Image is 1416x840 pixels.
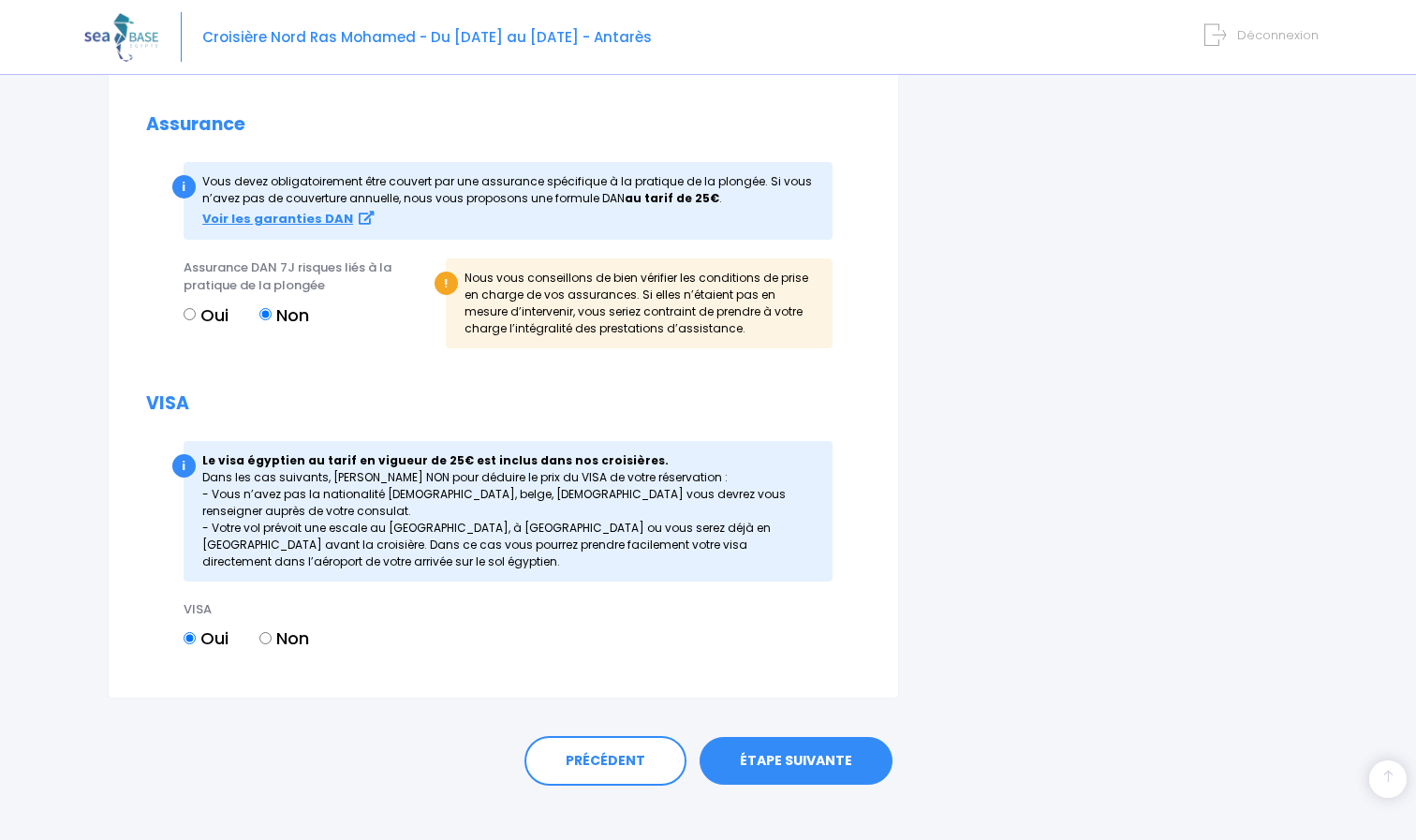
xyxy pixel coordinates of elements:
strong: Le visa égyptien au tarif en vigueur de 25€ est inclus dans nos croisières. [202,452,669,468]
div: Dans les cas suivants, [PERSON_NAME] NON pour déduire le prix du VISA de votre réservation : - Vo... [184,441,833,582]
a: Voir les garanties DAN [202,211,374,227]
h2: VISA [146,393,861,415]
input: Non [259,308,272,320]
div: i [172,454,196,478]
div: ! [435,272,458,295]
h2: Assurance [146,114,861,136]
div: Vous devez obligatoirement être couvert par une assurance spécifique à la pratique de la plong... [184,162,833,240]
label: Oui [184,302,229,328]
input: Oui [184,632,196,644]
strong: au tarif de 25€ [625,190,719,206]
div: i [172,175,196,199]
span: Assurance DAN 7J risques liés à la pratique de la plongée [184,258,391,295]
label: Oui [184,626,229,651]
label: Non [259,626,309,651]
a: ÉTAPE SUIVANTE [700,737,892,786]
strong: Voir les garanties DAN [202,210,353,228]
span: VISA [184,600,212,618]
div: Nous vous conseillons de bien vérifier les conditions de prise en charge de vos assurances. Si el... [446,258,833,348]
span: Croisière Nord Ras Mohamed - Du [DATE] au [DATE] - Antarès [202,27,652,47]
span: Déconnexion [1237,26,1319,44]
label: Non [259,302,309,328]
a: PRÉCÉDENT [524,736,686,787]
input: Oui [184,308,196,320]
input: Non [259,632,272,644]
